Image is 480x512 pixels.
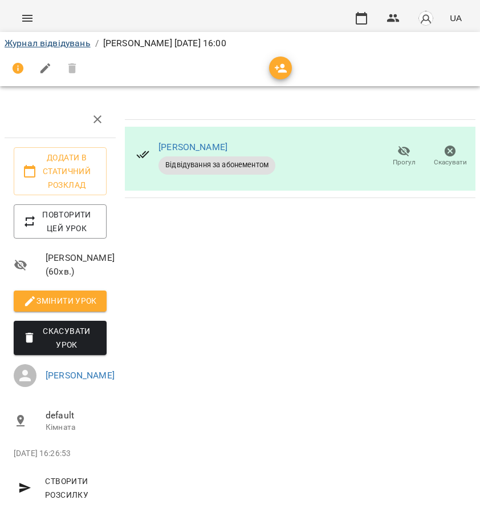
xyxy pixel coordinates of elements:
button: UA [445,7,466,29]
button: Створити розсилку [14,471,107,505]
span: Скасувати Урок [23,324,97,352]
span: Створити розсилку [18,474,102,502]
span: [PERSON_NAME] ( 60 хв. ) [46,251,107,278]
button: Скасувати [427,140,473,172]
p: [PERSON_NAME] [DATE] 16:00 [103,37,226,50]
nav: breadcrumb [5,37,475,50]
span: Додати в статичний розклад [23,151,97,192]
button: Menu [14,5,41,32]
span: default [46,409,107,422]
span: Змінити урок [23,294,97,308]
a: [PERSON_NAME] [46,370,115,381]
button: Прогул [381,140,427,172]
span: Відвідування за абонементом [158,160,275,170]
p: Кімната [46,422,107,433]
button: Додати в статичний розклад [14,147,107,195]
img: avatar_s.png [418,10,434,26]
button: Повторити цей урок [14,204,107,239]
span: Прогул [393,158,416,167]
span: Скасувати [434,158,467,167]
a: Журнал відвідувань [5,38,91,49]
a: [PERSON_NAME] [158,142,227,152]
p: [DATE] 16:26:53 [14,448,107,459]
button: Скасувати Урок [14,321,107,355]
li: / [95,37,99,50]
span: UA [450,12,462,24]
button: Змінити урок [14,291,107,311]
span: Повторити цей урок [23,208,97,235]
